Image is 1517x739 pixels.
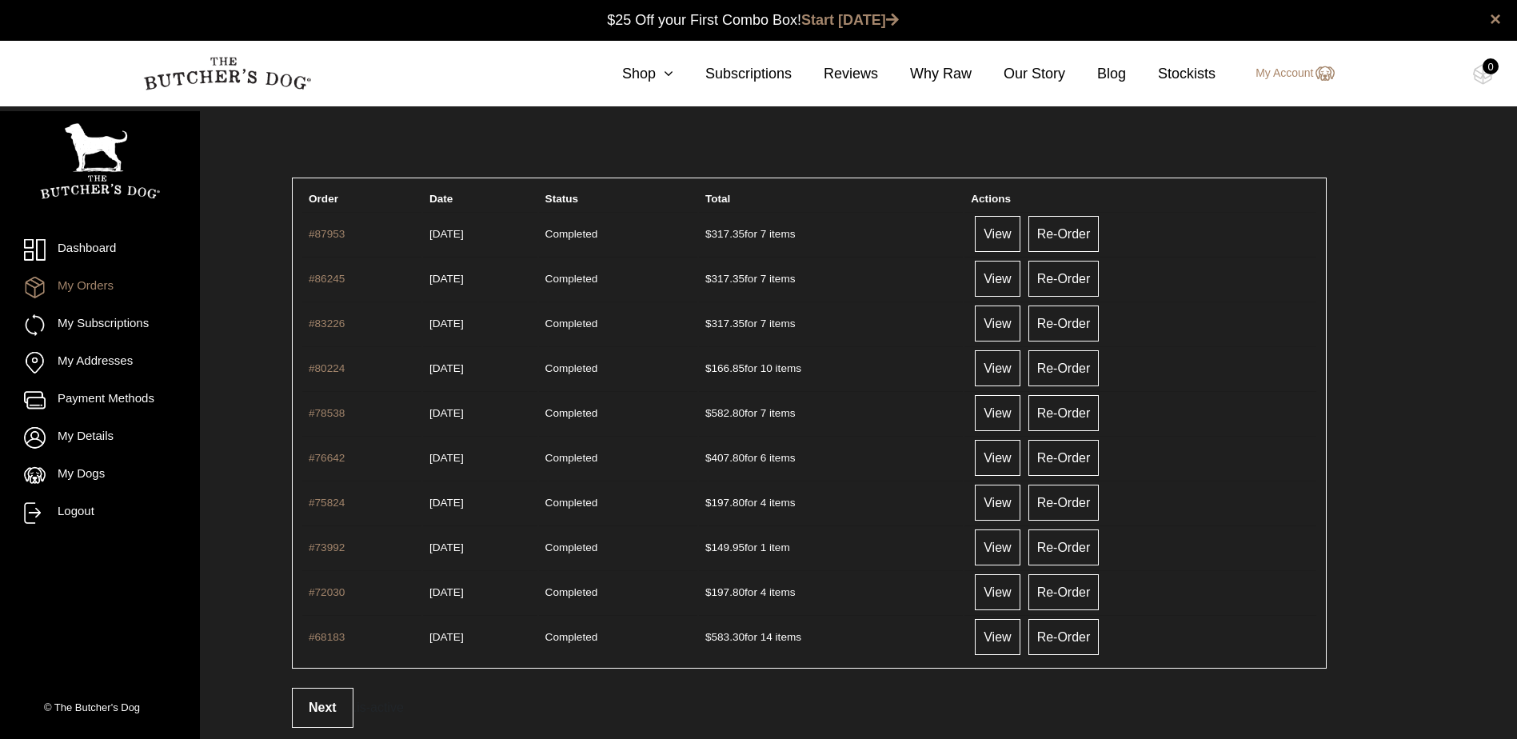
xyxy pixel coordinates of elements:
[699,212,963,255] td: for 7 items
[309,362,345,374] a: #80224
[699,525,963,569] td: for 1 item
[705,497,745,509] span: 197.80
[539,257,697,300] td: Completed
[705,452,745,464] span: 407.80
[429,407,464,419] time: [DATE]
[705,273,712,285] span: $
[429,541,464,553] time: [DATE]
[705,407,712,419] span: $
[699,615,963,658] td: for 14 items
[705,362,712,374] span: $
[40,123,160,199] img: TBD_Portrait_Logo_White.png
[878,63,972,85] a: Why Raw
[699,346,963,389] td: for 10 items
[705,586,745,598] span: 197.80
[1490,10,1501,29] a: close
[24,314,176,336] a: My Subscriptions
[309,193,338,205] span: Order
[1028,574,1100,610] a: Re-Order
[975,216,1020,252] a: View
[1240,64,1334,83] a: My Account
[24,352,176,373] a: My Addresses
[429,452,464,464] time: [DATE]
[705,631,745,643] span: 583.30
[539,436,697,479] td: Completed
[309,318,345,330] a: #83226
[699,257,963,300] td: for 7 items
[309,541,345,553] a: #73992
[705,362,745,374] span: 166.85
[971,193,1011,205] span: Actions
[975,261,1020,297] a: View
[975,395,1020,431] a: View
[309,631,345,643] a: #68183
[705,193,730,205] span: Total
[975,306,1020,342] a: View
[539,302,697,345] td: Completed
[309,228,345,240] a: #87953
[1483,58,1499,74] div: 0
[975,619,1020,655] a: View
[972,63,1065,85] a: Our Story
[801,12,899,28] a: Start [DATE]
[699,570,963,613] td: for 4 items
[699,391,963,434] td: for 7 items
[1028,529,1100,565] a: Re-Order
[1028,261,1100,297] a: Re-Order
[429,631,464,643] time: [DATE]
[705,318,745,330] span: 317.35
[705,541,745,553] span: 149.95
[1028,440,1100,476] a: Re-Order
[309,273,345,285] a: #86245
[673,63,792,85] a: Subscriptions
[1126,63,1216,85] a: Stockists
[292,688,1327,728] div: .is-active
[539,525,697,569] td: Completed
[429,228,464,240] time: [DATE]
[1028,350,1100,386] a: Re-Order
[699,481,963,524] td: for 4 items
[24,427,176,449] a: My Details
[1028,619,1100,655] a: Re-Order
[975,574,1020,610] a: View
[1028,216,1100,252] a: Re-Order
[429,362,464,374] time: [DATE]
[705,631,712,643] span: $
[699,302,963,345] td: for 7 items
[699,436,963,479] td: for 6 items
[705,407,745,419] span: 582.80
[24,239,176,261] a: Dashboard
[24,465,176,486] a: My Dogs
[24,277,176,298] a: My Orders
[705,228,712,240] span: $
[705,228,745,240] span: 317.35
[429,273,464,285] time: [DATE]
[792,63,878,85] a: Reviews
[429,497,464,509] time: [DATE]
[429,586,464,598] time: [DATE]
[705,452,712,464] span: $
[545,193,579,205] span: Status
[1028,485,1100,521] a: Re-Order
[429,193,453,205] span: Date
[292,688,353,728] a: Next
[309,407,345,419] a: #78538
[24,502,176,524] a: Logout
[705,541,712,553] span: $
[539,391,697,434] td: Completed
[539,481,697,524] td: Completed
[590,63,673,85] a: Shop
[309,497,345,509] a: #75824
[539,570,697,613] td: Completed
[24,389,176,411] a: Payment Methods
[705,586,712,598] span: $
[1028,306,1100,342] a: Re-Order
[975,485,1020,521] a: View
[705,318,712,330] span: $
[975,350,1020,386] a: View
[975,529,1020,565] a: View
[1028,395,1100,431] a: Re-Order
[705,497,712,509] span: $
[429,318,464,330] time: [DATE]
[975,440,1020,476] a: View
